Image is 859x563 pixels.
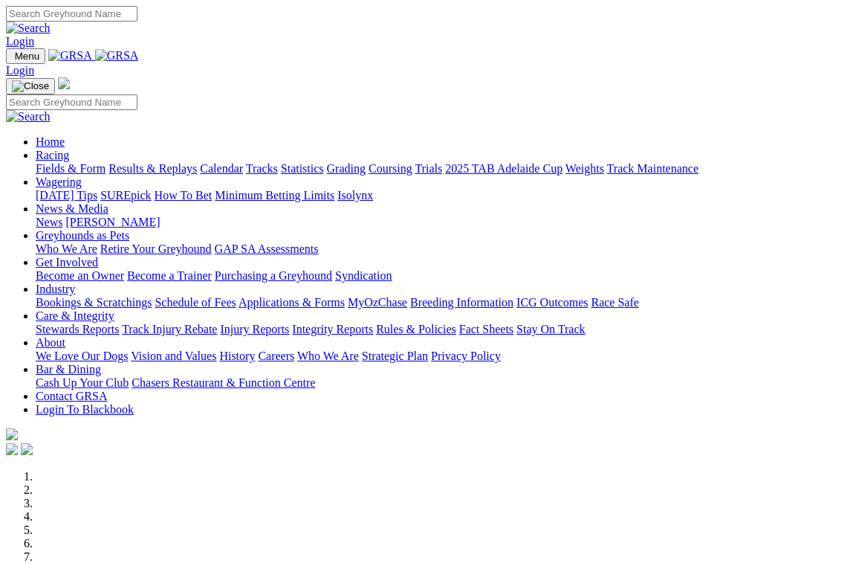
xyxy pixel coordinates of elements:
a: Login [6,35,34,48]
a: Privacy Policy [431,350,501,362]
a: Trials [415,162,442,175]
a: Vision and Values [131,350,216,362]
a: Home [36,135,65,148]
button: Toggle navigation [6,48,45,64]
img: twitter.svg [21,443,33,455]
a: Tracks [246,162,278,175]
img: logo-grsa-white.png [58,77,70,89]
a: Industry [36,283,75,295]
div: About [36,350,853,363]
a: Injury Reports [220,323,289,335]
a: Stewards Reports [36,323,119,335]
a: Bookings & Scratchings [36,296,152,309]
a: Track Maintenance [607,162,698,175]
a: Become an Owner [36,269,124,282]
span: Menu [15,51,39,62]
a: News [36,216,62,228]
a: History [219,350,255,362]
a: Bar & Dining [36,363,101,376]
a: Calendar [200,162,243,175]
a: Statistics [281,162,324,175]
a: About [36,336,65,349]
div: Wagering [36,189,853,202]
img: Search [6,22,51,35]
a: Who We Are [36,242,97,255]
a: We Love Our Dogs [36,350,128,362]
a: [PERSON_NAME] [65,216,160,228]
a: Contact GRSA [36,390,107,402]
img: GRSA [95,49,139,62]
div: Greyhounds as Pets [36,242,853,256]
div: Care & Integrity [36,323,853,336]
a: Who We Are [297,350,359,362]
a: GAP SA Assessments [215,242,319,255]
img: Close [12,80,49,92]
a: Retire Your Greyhound [100,242,212,255]
a: Cash Up Your Club [36,376,129,389]
button: Toggle navigation [6,78,55,94]
img: logo-grsa-white.png [6,428,18,440]
a: Login To Blackbook [36,403,134,416]
a: Strategic Plan [362,350,428,362]
div: Get Involved [36,269,853,283]
a: Greyhounds as Pets [36,229,129,242]
img: facebook.svg [6,443,18,455]
a: Schedule of Fees [155,296,236,309]
a: Grading [327,162,366,175]
a: ICG Outcomes [516,296,588,309]
a: Wagering [36,176,82,188]
a: Fact Sheets [459,323,513,335]
a: Track Injury Rebate [122,323,217,335]
a: Careers [258,350,294,362]
a: Rules & Policies [376,323,456,335]
img: GRSA [48,49,92,62]
a: Purchasing a Greyhound [215,269,332,282]
div: Racing [36,162,853,176]
a: Syndication [335,269,392,282]
a: Applications & Forms [239,296,345,309]
div: Bar & Dining [36,376,853,390]
img: Search [6,110,51,123]
a: MyOzChase [348,296,407,309]
input: Search [6,94,137,110]
a: Become a Trainer [127,269,212,282]
a: Weights [565,162,604,175]
a: Chasers Restaurant & Function Centre [132,376,315,389]
a: Results & Replays [108,162,197,175]
div: Industry [36,296,853,309]
a: How To Bet [155,189,213,202]
a: Integrity Reports [292,323,373,335]
a: Coursing [369,162,412,175]
div: News & Media [36,216,853,229]
a: 2025 TAB Adelaide Cup [445,162,563,175]
a: Stay On Track [516,323,585,335]
a: Get Involved [36,256,98,268]
a: Care & Integrity [36,309,114,322]
a: Login [6,64,34,77]
input: Search [6,6,137,22]
a: Fields & Form [36,162,106,175]
a: [DATE] Tips [36,189,97,202]
a: Isolynx [337,189,373,202]
a: Breeding Information [410,296,513,309]
a: News & Media [36,202,108,215]
a: Minimum Betting Limits [215,189,334,202]
a: Racing [36,149,69,161]
a: SUREpick [100,189,151,202]
a: Race Safe [591,296,638,309]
